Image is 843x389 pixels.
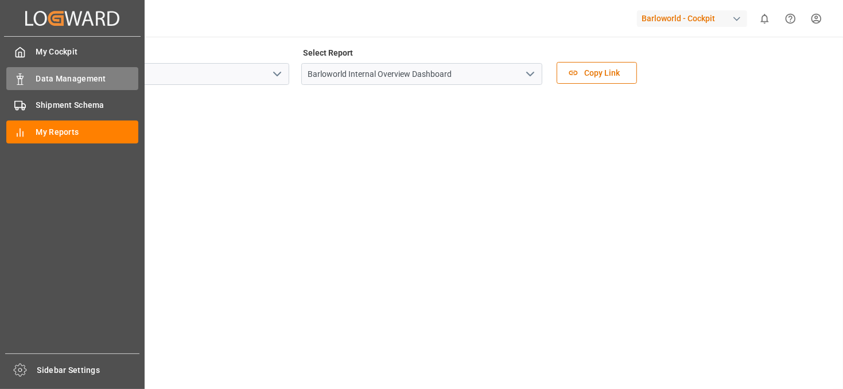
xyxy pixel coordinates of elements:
input: Type to search/select [301,63,542,85]
span: Sidebar Settings [37,364,140,376]
input: Type to search/select [48,63,289,85]
button: open menu [268,65,285,83]
a: Shipment Schema [6,94,138,116]
span: Copy Link [578,67,626,79]
a: Data Management [6,67,138,90]
button: show 0 new notifications [752,6,778,32]
label: Select Report [301,45,355,61]
div: Barloworld - Cockpit [637,10,747,27]
button: open menu [521,65,538,83]
button: Barloworld - Cockpit [637,7,752,29]
a: My Reports [6,120,138,143]
span: Data Management [36,73,139,85]
span: My Reports [36,126,139,138]
button: Help Center [778,6,803,32]
button: Copy Link [557,62,637,84]
span: Shipment Schema [36,99,139,111]
span: My Cockpit [36,46,139,58]
a: My Cockpit [6,41,138,63]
